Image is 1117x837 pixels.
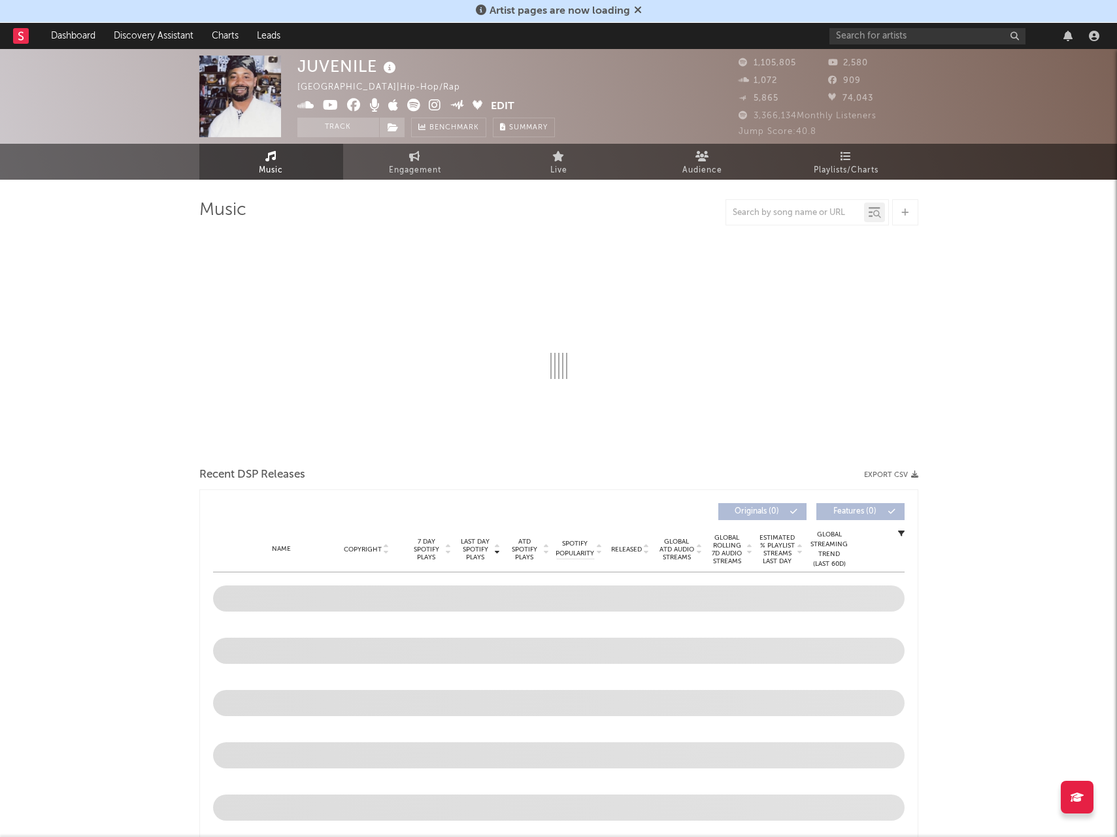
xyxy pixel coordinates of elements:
[739,94,778,103] span: 5,865
[631,144,775,180] a: Audience
[297,80,475,95] div: [GEOGRAPHIC_DATA] | Hip-Hop/Rap
[429,120,479,136] span: Benchmark
[491,99,514,115] button: Edit
[709,534,745,565] span: Global Rolling 7D Audio Streams
[297,118,379,137] button: Track
[409,538,444,561] span: 7 Day Spotify Plays
[739,76,777,85] span: 1,072
[203,23,248,49] a: Charts
[828,94,873,103] span: 74,043
[239,544,325,554] div: Name
[42,23,105,49] a: Dashboard
[814,163,878,178] span: Playlists/Charts
[682,163,722,178] span: Audience
[105,23,203,49] a: Discovery Assistant
[810,530,849,569] div: Global Streaming Trend (Last 60D)
[259,163,283,178] span: Music
[718,503,807,520] button: Originals(0)
[829,28,1025,44] input: Search for artists
[864,471,918,479] button: Export CSV
[816,503,905,520] button: Features(0)
[611,546,642,553] span: Released
[739,127,816,136] span: Jump Score: 40.8
[828,76,861,85] span: 909
[509,124,548,131] span: Summary
[825,508,885,516] span: Features ( 0 )
[739,112,876,120] span: 3,366,134 Monthly Listeners
[727,508,787,516] span: Originals ( 0 )
[659,538,695,561] span: Global ATD Audio Streams
[199,144,343,180] a: Music
[490,6,630,16] span: Artist pages are now loading
[726,208,864,218] input: Search by song name or URL
[828,59,868,67] span: 2,580
[634,6,642,16] span: Dismiss
[550,163,567,178] span: Live
[248,23,290,49] a: Leads
[739,59,796,67] span: 1,105,805
[297,56,399,77] div: JUVENILE
[759,534,795,565] span: Estimated % Playlist Streams Last Day
[775,144,918,180] a: Playlists/Charts
[507,538,542,561] span: ATD Spotify Plays
[411,118,486,137] a: Benchmark
[344,546,382,553] span: Copyright
[458,538,493,561] span: Last Day Spotify Plays
[556,539,594,559] span: Spotify Popularity
[343,144,487,180] a: Engagement
[493,118,555,137] button: Summary
[487,144,631,180] a: Live
[199,467,305,483] span: Recent DSP Releases
[389,163,441,178] span: Engagement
